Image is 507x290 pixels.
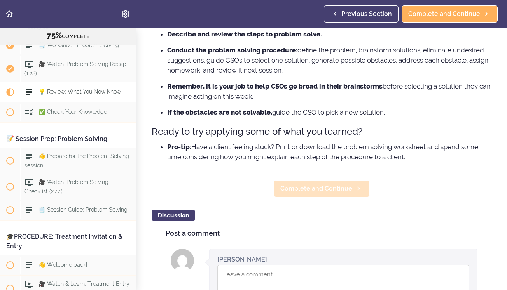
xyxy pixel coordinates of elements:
[38,262,87,268] span: 👋 Welcome back!
[324,5,399,23] a: Previous Section
[5,9,14,19] svg: Back to course curriculum
[167,108,272,116] strong: If the obstacles are not solvable,
[166,229,477,237] h4: Post a comment
[171,249,194,272] img: Samantha Bradley
[24,61,126,76] span: 🎥 Watch: Problem Solving Recap (1:28)
[24,179,108,194] span: 🎥 Watch: Problem Solving Checklist (2:44)
[38,42,119,48] span: 🗒️ Worksheet: Problem Solving
[408,9,480,19] span: Complete and Continue
[167,82,383,90] strong: Remember, it is your job to help CSOs go broad in their brainstorms
[152,210,195,221] div: Discussion
[167,46,297,54] strong: Conduct the problem solving procedure:
[38,207,128,213] span: 🗒️ Session Guide: Problem Solving
[274,180,370,197] a: Complete and Continue
[167,143,191,151] strong: Pro-tip:
[167,142,491,162] li: Have a client feeling stuck? Print or download the problem solving worksheet and spend some time ...
[167,30,322,38] strong: Describe and review the steps to problem solve.
[152,125,491,138] h3: Ready to try applying some of what you learned?
[280,184,352,193] span: Complete and Continue
[167,45,491,75] li: define the problem, brainstorm solutions, eliminate undesired suggestions, guide CSOs to select o...
[217,255,267,264] div: [PERSON_NAME]
[38,89,121,95] span: 💡 Review: What You Now Know
[121,9,130,19] svg: Settings Menu
[167,81,491,101] li: before selecting a solution they can imagine acting on this week.
[24,153,129,168] span: 👋 Prepare for the Problem Solving session
[167,107,491,117] li: guide the CSO to pick a new solution.
[341,9,392,19] span: Previous Section
[10,31,126,41] div: COMPLETE
[38,109,107,115] span: ✅ Check: Your Knowledge
[47,31,62,40] span: 75%
[402,5,498,23] a: Complete and Continue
